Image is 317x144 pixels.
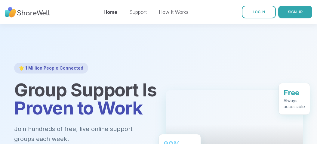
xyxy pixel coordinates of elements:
[103,9,117,15] a: Home
[284,98,305,110] div: Always accessible
[284,88,305,98] div: Free
[253,10,265,14] span: LOG IN
[14,63,88,74] div: 🌟 1 Million People Connected
[278,6,312,18] button: SIGN UP
[14,124,151,144] p: Join hundreds of free, live online support groups each week.
[5,4,50,20] img: ShareWell Nav Logo
[288,10,303,14] span: SIGN UP
[242,6,276,18] a: LOG IN
[159,9,189,15] a: How It Works
[129,9,147,15] a: Support
[14,81,151,117] h1: Group Support Is
[14,97,142,119] span: Proven to Work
